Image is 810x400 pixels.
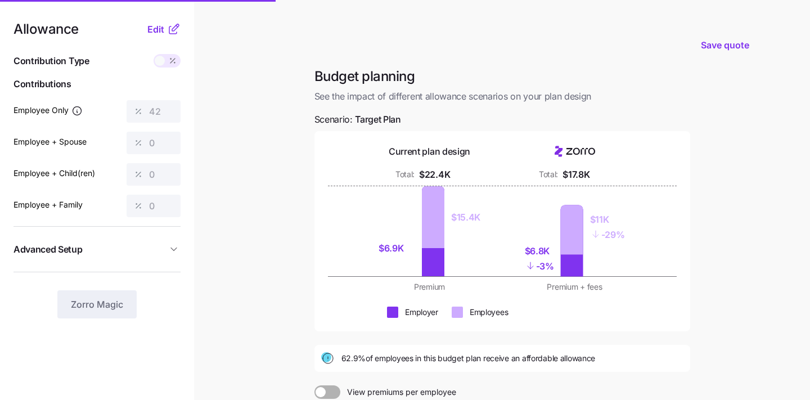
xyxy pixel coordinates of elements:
[364,281,496,293] div: Premium
[13,199,83,211] label: Employee + Family
[13,167,95,179] label: Employee + Child(ren)
[355,113,400,127] span: Target Plan
[405,307,438,318] div: Employer
[590,227,625,242] div: - 29%
[525,244,554,258] div: $6.8K
[13,104,83,116] label: Employee Only
[13,236,181,263] button: Advanced Setup
[147,23,164,36] span: Edit
[395,169,415,180] div: Total:
[13,136,87,148] label: Employee + Spouse
[590,213,625,227] div: $11K
[314,68,690,85] h1: Budget planning
[71,298,123,311] span: Zorro Magic
[314,113,401,127] span: Scenario:
[419,168,450,182] div: $22.4K
[57,290,137,318] button: Zorro Magic
[470,307,508,318] div: Employees
[314,89,690,104] span: See the impact of different allowance scenarios on your plan design
[341,353,596,364] span: 62.9% of employees in this budget plan receive an affordable allowance
[539,169,558,180] div: Total:
[692,29,758,61] button: Save quote
[379,241,415,255] div: $6.9K
[389,145,470,159] div: Current plan design
[13,23,79,36] span: Allowance
[147,23,167,36] button: Edit
[562,168,589,182] div: $17.8K
[13,54,89,68] span: Contribution Type
[525,258,554,273] div: - 3%
[13,77,181,91] span: Contributions
[701,38,749,52] span: Save quote
[451,210,480,224] div: $15.4K
[13,242,83,257] span: Advanced Setup
[509,281,641,293] div: Premium + fees
[340,385,456,399] span: View premiums per employee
